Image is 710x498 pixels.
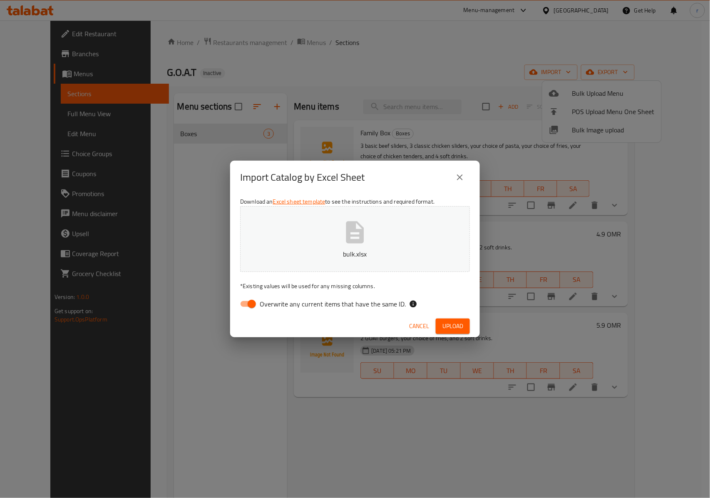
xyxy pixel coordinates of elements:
[253,249,457,259] p: bulk.xlsx
[450,167,470,187] button: close
[442,321,463,331] span: Upload
[240,282,470,290] p: Existing values will be used for any missing columns.
[240,171,365,184] h2: Import Catalog by Excel Sheet
[230,194,480,315] div: Download an to see the instructions and required format.
[260,299,406,309] span: Overwrite any current items that have the same ID.
[240,206,470,272] button: bulk.xlsx
[273,196,325,207] a: Excel sheet template
[406,319,432,334] button: Cancel
[409,321,429,331] span: Cancel
[436,319,470,334] button: Upload
[409,300,417,308] svg: If the overwrite option isn't selected, then the items that match an existing ID will be ignored ...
